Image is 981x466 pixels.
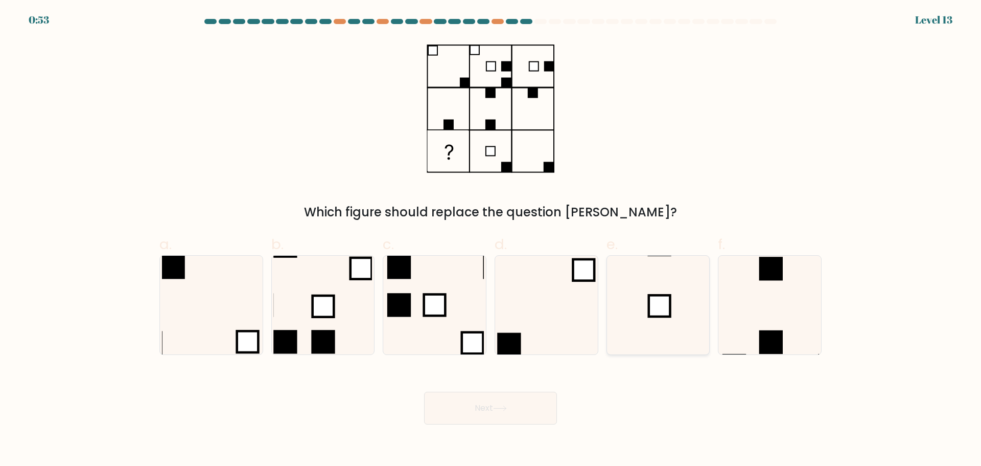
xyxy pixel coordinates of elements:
span: d. [495,234,507,254]
span: f. [718,234,725,254]
div: Level 13 [915,12,952,28]
span: e. [606,234,618,254]
button: Next [424,392,557,425]
div: 0:53 [29,12,49,28]
span: c. [383,234,394,254]
div: Which figure should replace the question [PERSON_NAME]? [166,203,815,221]
span: a. [159,234,172,254]
span: b. [271,234,284,254]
